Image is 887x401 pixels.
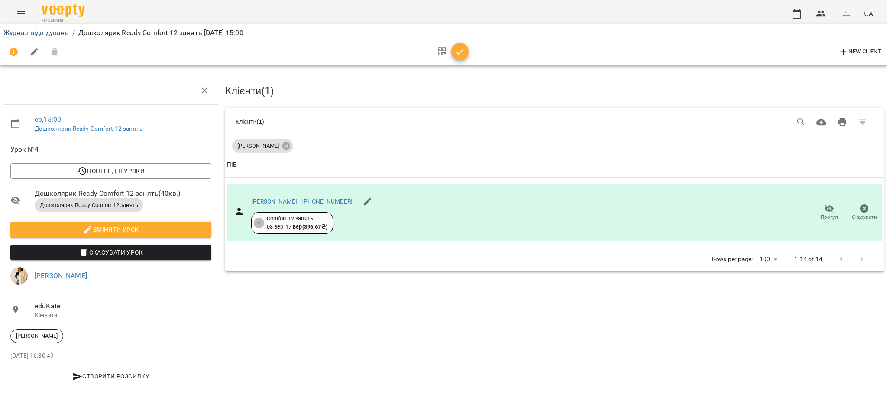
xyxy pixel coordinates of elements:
span: Дошколярик Ready Comfort 12 занять [35,201,143,209]
div: [PERSON_NAME] [232,139,293,153]
a: Журнал відвідувань [3,29,69,37]
div: Sort [227,160,237,170]
button: Створити розсилку [10,369,211,384]
div: Comfort 12 занять 08 вер - 17 вер [267,215,327,231]
img: Voopty Logo [42,4,85,17]
div: [PERSON_NAME] [10,329,63,343]
span: Скасувати [852,213,877,221]
p: Кімната [35,311,211,320]
li: / [72,28,75,38]
span: For Business [42,18,85,23]
span: eduKate [35,301,211,311]
img: fdd027e441a0c5173205924c3f4c3b57.jpg [10,267,28,285]
a: [PERSON_NAME] [251,198,298,205]
button: UA [861,6,877,22]
span: Змінити урок [17,224,204,235]
h3: Клієнти ( 1 ) [225,85,884,97]
p: Дошколярик Ready Comfort 12 занять [DATE] 15:00 [78,28,243,38]
span: Попередні уроки [17,166,204,176]
img: 86f377443daa486b3a215227427d088a.png [840,8,852,20]
div: Table Toolbar [225,108,884,136]
span: New Client [838,47,881,57]
p: 1-14 of 14 [794,255,822,264]
button: Menu [10,3,31,24]
button: Друк [832,112,853,133]
div: Клієнти ( 1 ) [236,117,528,126]
button: Змінити урок [10,222,211,237]
a: Дошколярик Ready Comfort 12 занять [35,125,142,132]
div: ПІБ [227,160,237,170]
button: Прогул [812,200,847,225]
span: Прогул [821,213,838,221]
span: Урок №4 [10,144,211,155]
span: Скасувати Урок [17,247,204,258]
a: [PHONE_NUMBER] [301,198,353,205]
button: Скасувати [847,200,882,225]
span: [PERSON_NAME] [232,142,284,150]
span: [PERSON_NAME] [11,332,63,340]
p: [DATE] 16:30:49 [10,352,211,360]
p: Rows per page: [712,255,753,264]
span: ПІБ [227,160,882,170]
button: Search [791,112,812,133]
div: 4 [254,218,264,228]
span: Створити розсилку [14,371,208,382]
button: Завантажити CSV [811,112,832,133]
a: ср , 15:00 [35,115,61,123]
div: 100 [756,253,780,265]
b: ( 396.67 ₴ ) [302,223,327,230]
span: Дошколярик Ready Comfort 12 занять ( 40 хв. ) [35,188,211,199]
button: Скасувати Урок [10,245,211,260]
span: UA [864,9,873,18]
a: [PERSON_NAME] [35,272,87,280]
button: Попередні уроки [10,163,211,179]
nav: breadcrumb [3,28,884,38]
button: Фільтр [852,112,873,133]
button: New Client [836,45,884,59]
